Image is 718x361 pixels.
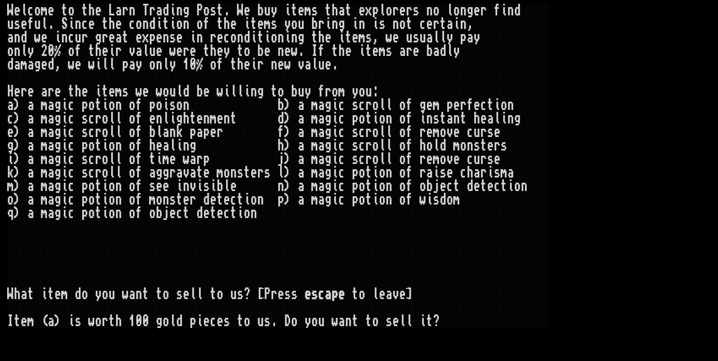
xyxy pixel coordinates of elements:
div: t [68,85,75,98]
div: e [244,4,250,17]
div: n [460,4,467,17]
div: m [21,58,27,71]
div: i [54,31,61,44]
div: s [271,17,278,31]
div: o [433,4,440,17]
div: o [136,17,142,31]
div: r [183,44,190,58]
div: d [244,31,250,44]
div: e [14,4,21,17]
div: v [298,58,305,71]
div: e [244,58,250,71]
div: n [156,58,163,71]
div: e [156,44,163,58]
div: s [413,4,419,17]
div: g [467,4,474,17]
div: o [210,58,217,71]
div: y [136,58,142,71]
div: e [413,44,419,58]
div: i [338,31,345,44]
div: l [230,85,237,98]
div: e [14,85,21,98]
div: s [413,31,419,44]
div: s [169,31,176,44]
div: 0 [48,44,54,58]
div: S [61,17,68,31]
div: e [109,31,115,44]
div: e [359,4,365,17]
div: d [7,58,14,71]
div: 1 [183,58,190,71]
div: n [392,17,399,31]
div: t [250,17,257,31]
div: b [196,85,203,98]
div: i [453,17,460,31]
div: y [453,44,460,58]
div: e [190,44,196,58]
div: n [507,4,514,17]
div: r [81,31,88,44]
div: e [41,31,48,44]
div: W [7,4,14,17]
div: t [203,44,210,58]
div: a [27,58,34,71]
div: t [217,4,223,17]
div: e [142,85,149,98]
div: a [129,58,136,71]
div: , [372,31,379,44]
div: e [399,4,406,17]
div: f [75,44,81,58]
div: r [392,4,399,17]
div: e [136,31,142,44]
div: b [311,17,318,31]
div: i [250,31,257,44]
div: o [176,17,183,31]
div: i [156,17,163,31]
div: t [102,85,109,98]
div: i [284,31,291,44]
div: w [34,31,41,44]
div: e [48,4,54,17]
div: h [237,58,244,71]
div: f [494,4,501,17]
div: t [332,44,338,58]
div: r [149,4,156,17]
div: o [7,44,14,58]
div: t [257,31,264,44]
div: o [291,17,298,31]
div: g [183,4,190,17]
div: n [14,31,21,44]
div: a [115,4,122,17]
div: e [81,85,88,98]
div: a [426,31,433,44]
div: u [34,17,41,31]
div: % [196,58,203,71]
div: r [406,4,413,17]
div: o [149,58,156,71]
div: a [136,44,142,58]
div: e [109,85,115,98]
div: m [379,44,386,58]
div: a [115,31,122,44]
div: e [88,17,95,31]
div: e [372,44,379,58]
div: m [264,17,271,31]
div: h [88,4,95,17]
div: f [318,44,325,58]
div: l [379,4,386,17]
div: o [203,4,210,17]
div: p [149,31,156,44]
div: i [244,17,250,31]
div: f [217,58,223,71]
div: n [426,4,433,17]
div: l [21,44,27,58]
div: p [122,58,129,71]
div: r [122,4,129,17]
div: o [163,85,169,98]
div: r [21,85,27,98]
div: s [365,31,372,44]
div: i [95,85,102,98]
div: P [196,4,203,17]
div: x [142,31,149,44]
div: e [54,85,61,98]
